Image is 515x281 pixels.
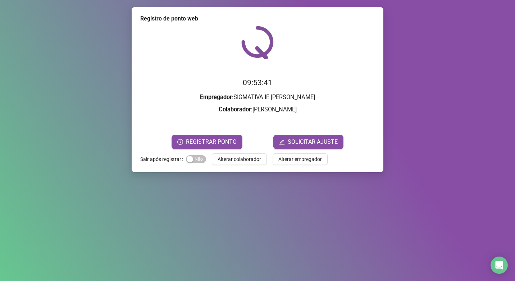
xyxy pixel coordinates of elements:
[140,105,375,114] h3: : [PERSON_NAME]
[273,153,328,165] button: Alterar empregador
[140,153,186,165] label: Sair após registrar
[177,139,183,145] span: clock-circle
[288,138,338,146] span: SOLICITAR AJUSTE
[279,139,285,145] span: edit
[243,78,272,87] time: 09:53:41
[278,155,322,163] span: Alterar empregador
[491,257,508,274] div: Open Intercom Messenger
[172,135,242,149] button: REGISTRAR PONTO
[186,138,237,146] span: REGISTRAR PONTO
[212,153,267,165] button: Alterar colaborador
[200,94,232,101] strong: Empregador
[219,106,251,113] strong: Colaborador
[273,135,343,149] button: editSOLICITAR AJUSTE
[140,14,375,23] div: Registro de ponto web
[140,93,375,102] h3: : SIGMATIVA IE [PERSON_NAME]
[241,26,274,59] img: QRPoint
[218,155,261,163] span: Alterar colaborador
